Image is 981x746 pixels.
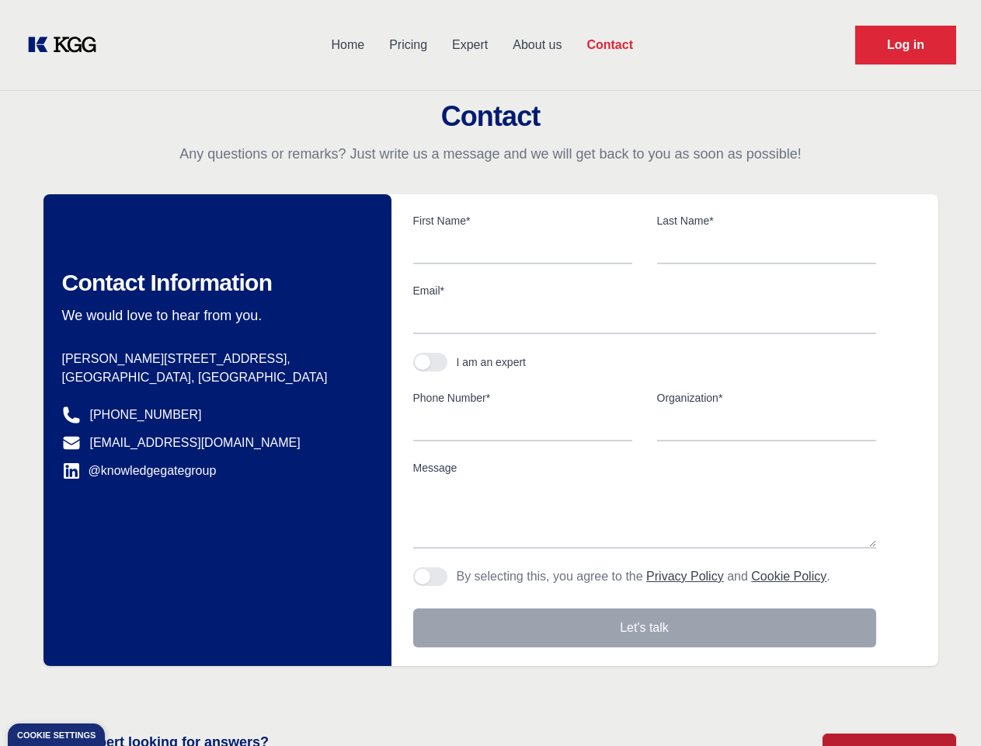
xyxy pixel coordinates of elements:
a: Pricing [377,25,440,65]
p: We would love to hear from you. [62,306,367,325]
p: [PERSON_NAME][STREET_ADDRESS], [62,350,367,368]
h2: Contact Information [62,269,367,297]
a: [PHONE_NUMBER] [90,406,202,424]
a: About us [500,25,574,65]
a: Contact [574,25,645,65]
a: Home [318,25,377,65]
label: Phone Number* [413,390,632,406]
p: By selecting this, you agree to the and . [457,567,830,586]
a: Privacy Policy [646,570,724,583]
button: Let's talk [413,608,876,647]
a: @knowledgegategroup [62,462,217,480]
p: Any questions or remarks? Just write us a message and we will get back to you as soon as possible! [19,145,962,163]
label: Message [413,460,876,476]
a: Cookie Policy [751,570,826,583]
iframe: Chat Widget [903,671,981,746]
a: Expert [440,25,500,65]
a: Request Demo [855,26,956,64]
p: [GEOGRAPHIC_DATA], [GEOGRAPHIC_DATA] [62,368,367,387]
label: Email* [413,283,876,298]
h2: Contact [19,101,962,132]
a: [EMAIL_ADDRESS][DOMAIN_NAME] [90,434,301,452]
label: Organization* [657,390,876,406]
a: KOL Knowledge Platform: Talk to Key External Experts (KEE) [25,33,109,58]
label: First Name* [413,213,632,228]
div: I am an expert [457,354,527,370]
label: Last Name* [657,213,876,228]
div: Cookie settings [17,731,96,740]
